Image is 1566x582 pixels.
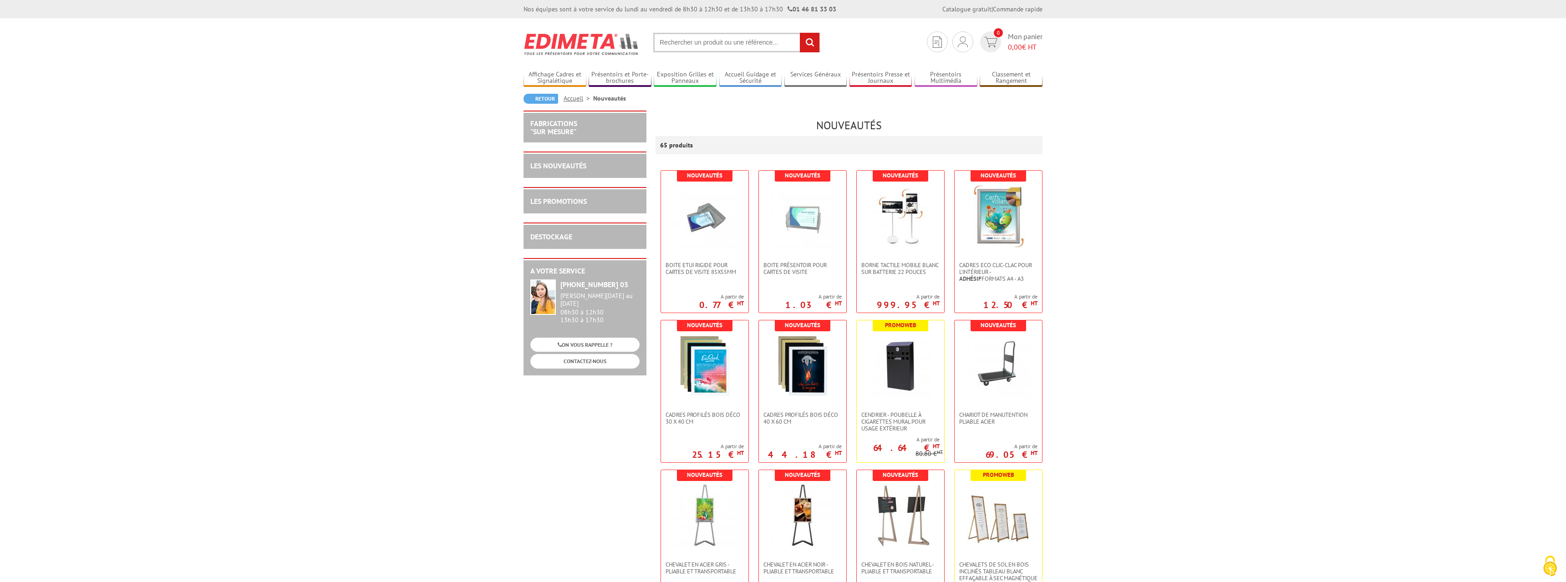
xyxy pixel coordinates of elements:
[984,37,997,47] img: devis rapide
[666,561,744,575] span: Chevalet en Acier gris - Pliable et transportable
[857,262,944,275] a: Borne tactile mobile blanc sur batterie 22 pouces
[877,293,940,300] span: A partir de
[785,471,820,479] b: Nouveautés
[524,71,586,86] a: Affichage Cadres et Signalétique
[877,302,940,308] p: 999.95 €
[788,5,836,13] strong: 01 46 81 33 03
[524,5,836,14] div: Nos équipes sont à votre service du lundi au vendredi de 8h30 à 12h30 et de 13h30 à 17h30
[835,299,842,307] sup: HT
[763,561,842,575] span: Chevalet en Acier noir - Pliable et transportable
[763,411,842,425] span: Cadres Profilés Bois Déco 40 x 60 cm
[530,161,586,170] a: LES NOUVEAUTÉS
[673,184,737,248] img: Boite Etui rigide pour Cartes de Visite 85x55mm
[915,450,943,457] p: 80.80 €
[915,71,977,86] a: Présentoirs Multimédia
[849,71,912,86] a: Présentoirs Presse et Journaux
[768,443,842,450] span: A partir de
[835,449,842,457] sup: HT
[530,232,572,241] a: DESTOCKAGE
[873,445,940,450] p: 64.64 €
[687,321,722,329] b: Nouveautés
[687,172,722,179] b: Nouveautés
[1534,551,1566,582] button: Cookies (fenêtre modale)
[768,452,842,457] p: 44.18 €
[560,280,628,289] strong: [PHONE_NUMBER] 03
[660,136,694,154] p: 65 produits
[560,292,640,324] div: 08h30 à 12h30 13h30 à 17h30
[759,561,846,575] a: Chevalet en Acier noir - Pliable et transportable
[759,262,846,275] a: Boite présentoir pour Cartes de Visite
[986,452,1037,457] p: 69.05 €
[699,302,744,308] p: 0.77 €
[978,31,1042,52] a: devis rapide 0 Mon panier 0,00€ HT
[785,293,842,300] span: A partir de
[593,94,626,103] li: Nouveautés
[942,5,991,13] a: Catalogue gratuit
[933,299,940,307] sup: HT
[981,321,1016,329] b: Nouveautés
[673,484,737,547] img: Chevalet en Acier gris - Pliable et transportable
[759,411,846,425] a: Cadres Profilés Bois Déco 40 x 60 cm
[857,561,944,575] a: Chevalet en bois naturel - Pliable et transportable
[771,184,834,248] img: Boite présentoir pour Cartes de Visite
[654,71,717,86] a: Exposition Grilles et Panneaux
[981,172,1016,179] b: Nouveautés
[530,119,577,136] a: FABRICATIONS"Sur Mesure"
[869,484,932,547] img: Chevalet en bois naturel - Pliable et transportable
[530,197,587,206] a: LES PROMOTIONS
[959,411,1037,425] span: Chariot de manutention pliable acier
[966,184,1030,248] img: Cadres Eco Clic-Clac pour l'intérieur - <strong>Adhésif</strong> formats A4 - A3
[980,71,1042,86] a: Classement et Rangement
[530,267,640,275] h2: A votre service
[530,279,556,315] img: widget-service.jpg
[661,262,748,275] a: Boite Etui rigide pour Cartes de Visite 85x55mm
[661,411,748,425] a: Cadres Profilés Bois Déco 30 x 40 cm
[785,321,820,329] b: Nouveautés
[589,71,651,86] a: Présentoirs et Porte-brochures
[1031,449,1037,457] sup: HT
[687,471,722,479] b: Nouveautés
[666,411,744,425] span: Cadres Profilés Bois Déco 30 x 40 cm
[763,262,842,275] span: Boite présentoir pour Cartes de Visite
[1031,299,1037,307] sup: HT
[933,36,942,48] img: devis rapide
[564,94,593,102] a: Accueil
[933,442,940,450] sup: HT
[737,449,744,457] sup: HT
[719,71,782,86] a: Accueil Guidage et Sécurité
[692,452,744,457] p: 25.15 €
[1539,555,1561,577] img: Cookies (fenêtre modale)
[983,471,1014,479] b: Promoweb
[869,334,932,398] img: CENDRIER - POUBELLE À CIGARETTES MURAL POUR USAGE EXTÉRIEUR
[771,484,834,547] img: Chevalet en Acier noir - Pliable et transportable
[955,561,1042,582] a: Chevalets de sol en bois inclinés tableau blanc effaçable à sec magnétique
[785,172,820,179] b: Nouveautés
[673,334,737,398] img: Cadres Profilés Bois Déco 30 x 40 cm
[524,94,558,104] a: Retour
[955,411,1042,425] a: Chariot de manutention pliable acier
[955,262,1042,282] a: Cadres Eco Clic-Clac pour l'intérieur -Adhésifformats A4 - A3
[1008,31,1042,52] span: Mon panier
[966,484,1030,547] img: Chevalets de sol en bois inclinés tableau blanc effaçable à sec magnétique
[861,561,940,575] span: Chevalet en bois naturel - Pliable et transportable
[883,172,918,179] b: Nouveautés
[937,449,943,455] sup: HT
[986,443,1037,450] span: A partir de
[1008,42,1022,51] span: 0,00
[959,561,1037,582] span: Chevalets de sol en bois inclinés tableau blanc effaçable à sec magnétique
[530,338,640,352] a: ON VOUS RAPPELLE ?
[560,292,640,308] div: [PERSON_NAME][DATE] au [DATE]
[958,36,968,47] img: devis rapide
[942,5,1042,14] div: |
[861,262,940,275] span: Borne tactile mobile blanc sur batterie 22 pouces
[994,28,1003,37] span: 0
[869,184,932,248] img: Borne tactile mobile blanc sur batterie 22 pouces
[692,443,744,450] span: A partir de
[857,436,940,443] span: A partir de
[816,118,882,132] span: Nouveautés
[966,334,1030,398] img: Chariot de manutention pliable acier
[699,293,744,300] span: A partir de
[959,262,1037,282] span: Cadres Eco Clic-Clac pour l'intérieur - formats A4 - A3
[653,33,820,52] input: Rechercher un produit ou une référence...
[737,299,744,307] sup: HT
